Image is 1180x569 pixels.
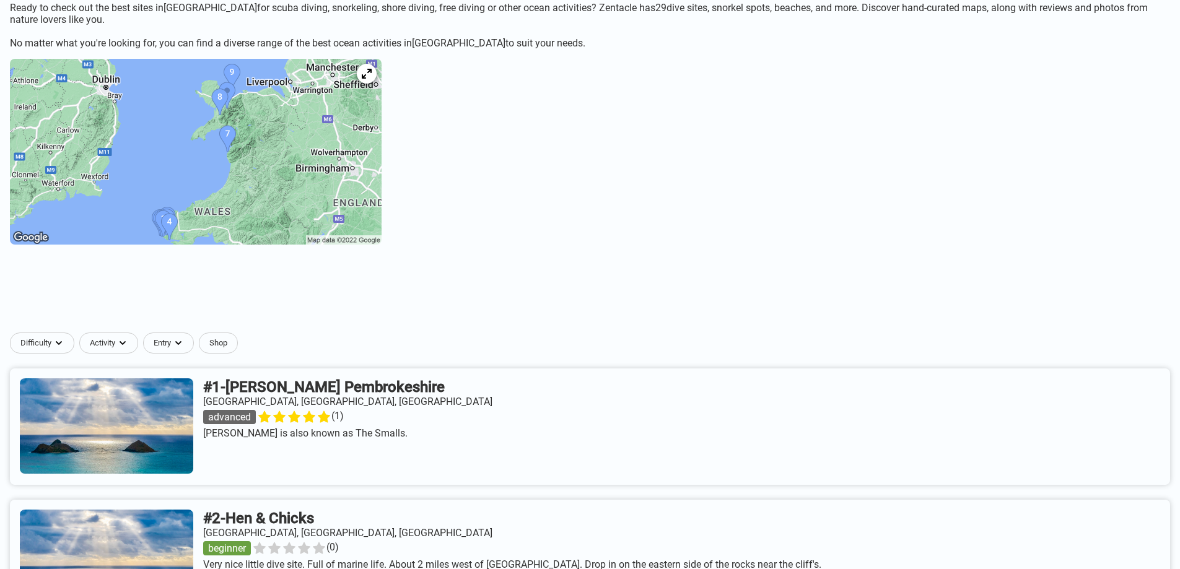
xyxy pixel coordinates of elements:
[290,267,891,323] iframe: Advertisement
[54,338,64,348] img: dropdown caret
[79,332,143,354] button: Activitydropdown caret
[20,338,51,348] span: Difficulty
[118,338,128,348] img: dropdown caret
[199,332,238,354] a: Shop
[10,59,382,245] img: Wales dive site map
[90,338,115,348] span: Activity
[143,332,199,354] button: Entrydropdown caret
[173,338,183,348] img: dropdown caret
[154,338,171,348] span: Entry
[10,332,79,354] button: Difficultydropdown caret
